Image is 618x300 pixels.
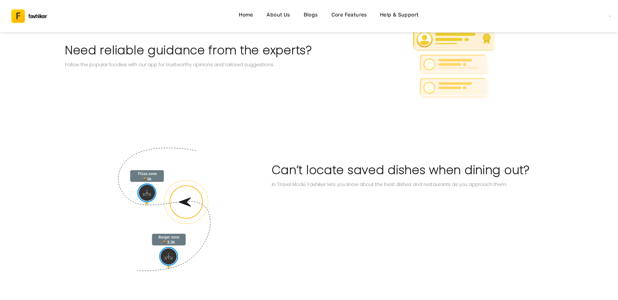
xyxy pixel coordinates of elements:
h4: Core Features [331,11,367,19]
h4: About Us [267,11,290,19]
h4: Help & Support [380,11,419,19]
h4: Home [239,11,253,19]
p: In 'Travel Mode' Favhiker lets you know about the best dishes and restaurants as you approach them. [272,181,553,188]
a: Core Features [329,9,370,24]
h1: Need reliable guidance from the experts? [65,43,347,58]
p: Follow the popular foodies with our app for trustworthy opinions and tailored suggestions. [65,61,347,68]
h1: Can’t locate saved dishes when dining out? [272,162,553,178]
a: About Us [264,9,292,24]
h4: Blogs [304,11,318,19]
h3: favhiker [28,14,47,19]
a: Home [236,9,256,24]
button: Help & Support [377,9,421,24]
a: Blogs [300,9,321,24]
